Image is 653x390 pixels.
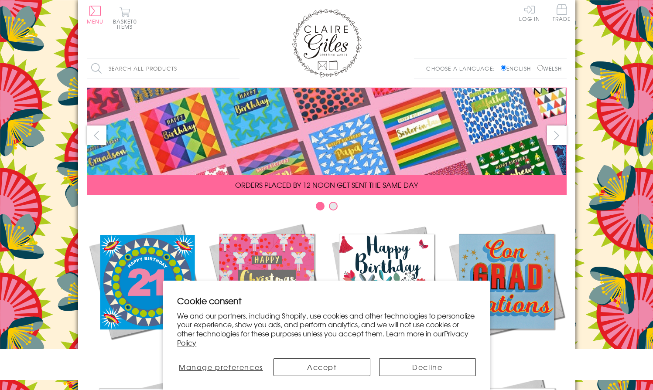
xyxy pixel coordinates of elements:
[118,348,175,358] span: New Releases
[379,358,476,376] button: Decline
[177,311,476,347] p: We and our partners, including Shopify, use cookies and other technologies to personalize your ex...
[113,7,137,29] button: Basket0 items
[235,180,418,190] span: ORDERS PLACED BY 12 NOON GET SENT THE SAME DAY
[327,221,447,358] a: Birthdays
[547,125,567,145] button: next
[274,358,370,376] button: Accept
[537,64,562,72] label: Welsh
[553,4,571,23] a: Trade
[447,221,567,358] a: Academic
[207,221,327,358] a: Christmas
[537,65,543,71] input: Welsh
[501,64,535,72] label: English
[117,17,137,31] span: 0 items
[87,125,106,145] button: prev
[426,64,499,72] p: Choose a language:
[316,202,325,210] button: Carousel Page 1 (Current Slide)
[484,348,529,358] span: Academic
[87,17,104,25] span: Menu
[87,6,104,24] button: Menu
[87,59,239,78] input: Search all products
[553,4,571,21] span: Trade
[177,328,468,348] a: Privacy Policy
[179,362,263,372] span: Manage preferences
[177,295,476,307] h2: Cookie consent
[519,4,540,21] a: Log In
[87,201,567,215] div: Carousel Pagination
[231,59,239,78] input: Search
[501,65,506,71] input: English
[87,221,207,358] a: New Releases
[292,9,362,78] img: Claire Giles Greetings Cards
[329,202,338,210] button: Carousel Page 2
[177,358,264,376] button: Manage preferences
